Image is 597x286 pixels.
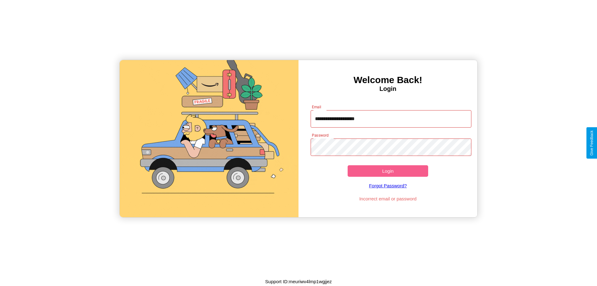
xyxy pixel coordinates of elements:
p: Incorrect email or password [308,195,469,203]
div: Give Feedback [590,130,594,156]
label: Password [312,133,328,138]
button: Login [348,165,428,177]
label: Email [312,104,322,110]
h3: Welcome Back! [298,75,477,85]
p: Support ID: meuriwv4lmp1wgjjez [265,277,332,286]
a: Forgot Password? [308,177,469,195]
img: gif [120,60,298,217]
h4: Login [298,85,477,92]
